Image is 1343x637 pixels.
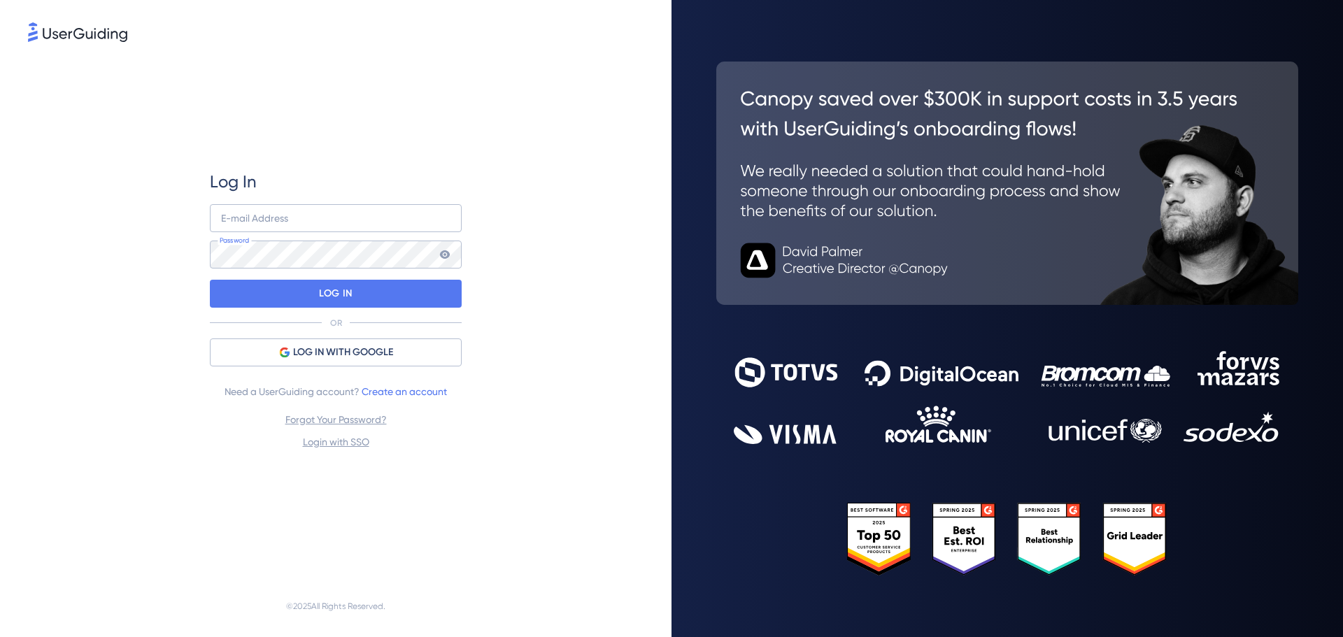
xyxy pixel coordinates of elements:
span: Log In [210,171,257,193]
p: LOG IN [319,282,352,305]
p: OR [330,317,342,329]
span: LOG IN WITH GOOGLE [293,344,393,361]
img: 25303e33045975176eb484905ab012ff.svg [847,503,1167,576]
img: 8faab4ba6bc7696a72372aa768b0286c.svg [28,22,127,42]
a: Forgot Your Password? [285,414,387,425]
span: © 2025 All Rights Reserved. [286,598,385,615]
img: 9302ce2ac39453076f5bc0f2f2ca889b.svg [734,351,1281,444]
input: example@company.com [210,204,462,232]
a: Login with SSO [303,436,369,448]
a: Create an account [362,386,447,397]
span: Need a UserGuiding account? [225,383,447,400]
img: 26c0aa7c25a843aed4baddd2b5e0fa68.svg [716,62,1298,305]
